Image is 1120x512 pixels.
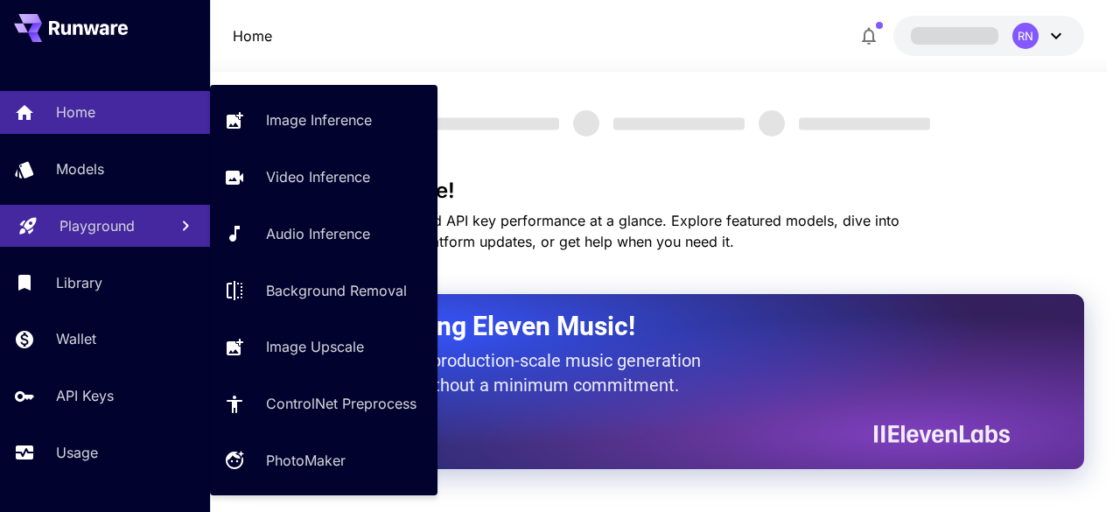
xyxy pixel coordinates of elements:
[266,109,372,130] p: Image Inference
[266,166,370,187] p: Video Inference
[210,382,437,425] a: ControlNet Preprocess
[56,442,98,463] p: Usage
[233,212,899,250] span: Check out your usage stats and API key performance at a glance. Explore featured models, dive int...
[56,385,114,406] p: API Keys
[210,99,437,142] a: Image Inference
[56,158,104,179] p: Models
[266,223,370,244] p: Audio Inference
[233,179,1085,203] h3: Welcome to Runware!
[59,215,135,236] p: Playground
[210,213,437,256] a: Audio Inference
[266,280,407,301] p: Background Removal
[266,336,364,357] p: Image Upscale
[266,393,416,414] p: ControlNet Preprocess
[276,310,997,343] h2: Now Supporting Eleven Music!
[210,156,437,199] a: Video Inference
[56,272,102,293] p: Library
[233,25,272,46] nav: breadcrumb
[233,25,272,46] p: Home
[56,102,95,123] p: Home
[56,328,96,349] p: Wallet
[210,326,437,368] a: Image Upscale
[276,348,714,397] p: The only way to get production-scale music generation from Eleven Labs without a minimum commitment.
[266,450,346,471] p: PhotoMaker
[210,439,437,482] a: PhotoMaker
[210,269,437,312] a: Background Removal
[1012,23,1039,49] div: RN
